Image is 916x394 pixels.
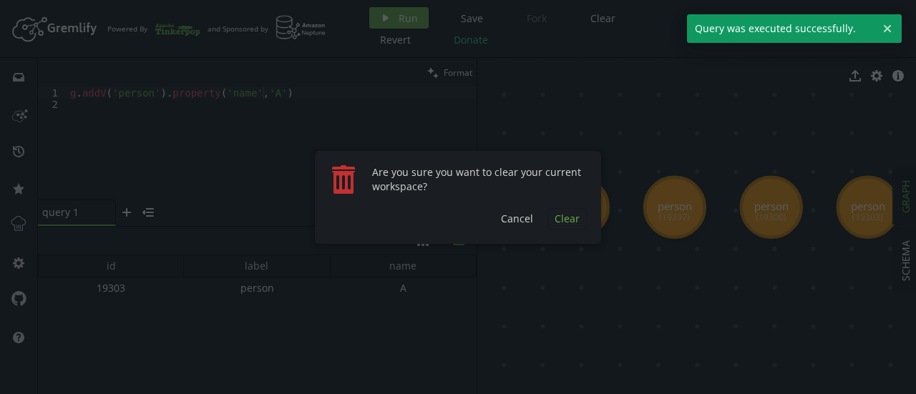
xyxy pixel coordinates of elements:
span: Cancel [501,212,533,225]
button: Clear [547,208,587,230]
p: Are you sure you want to clear your current workspace? [372,165,587,194]
span: Clear [555,212,580,225]
button: Cancel [494,208,540,230]
span: Query was executed successfully. [687,14,877,43]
